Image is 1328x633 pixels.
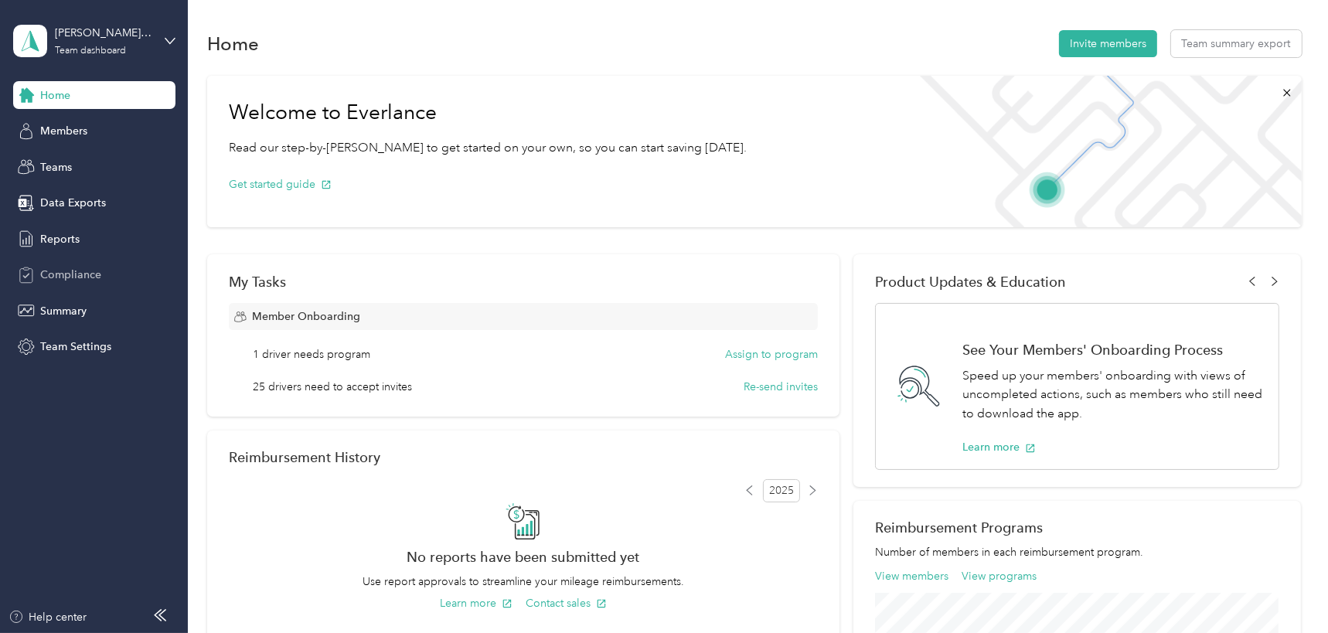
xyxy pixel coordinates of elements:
[40,267,101,283] span: Compliance
[229,138,747,158] p: Read our step-by-[PERSON_NAME] to get started on your own, so you can start saving [DATE].
[440,595,512,611] button: Learn more
[875,544,1280,560] p: Number of members in each reimbursement program.
[763,479,800,502] span: 2025
[229,176,332,192] button: Get started guide
[40,87,70,104] span: Home
[229,100,747,125] h1: Welcome to Everlance
[40,231,80,247] span: Reports
[526,595,607,611] button: Contact sales
[229,549,819,565] h2: No reports have been submitted yet
[962,439,1036,455] button: Learn more
[875,274,1066,290] span: Product Updates & Education
[904,76,1301,227] img: Welcome to everlance
[1171,30,1302,57] button: Team summary export
[40,339,111,355] span: Team Settings
[744,379,818,395] button: Re-send invites
[1059,30,1157,57] button: Invite members
[725,346,818,362] button: Assign to program
[962,568,1037,584] button: View programs
[55,25,152,41] div: [PERSON_NAME][EMAIL_ADDRESS][PERSON_NAME][DOMAIN_NAME]
[962,342,1263,358] h1: See Your Members' Onboarding Process
[875,519,1280,536] h2: Reimbursement Programs
[229,274,819,290] div: My Tasks
[962,366,1263,424] p: Speed up your members' onboarding with views of uncompleted actions, such as members who still ne...
[229,449,380,465] h2: Reimbursement History
[40,303,87,319] span: Summary
[253,379,412,395] span: 25 drivers need to accept invites
[9,609,87,625] button: Help center
[229,573,819,590] p: Use report approvals to streamline your mileage reimbursements.
[252,308,360,325] span: Member Onboarding
[1241,546,1328,633] iframe: Everlance-gr Chat Button Frame
[40,195,106,211] span: Data Exports
[40,123,87,139] span: Members
[875,568,948,584] button: View members
[207,36,259,52] h1: Home
[253,346,370,362] span: 1 driver needs program
[55,46,126,56] div: Team dashboard
[40,159,72,175] span: Teams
